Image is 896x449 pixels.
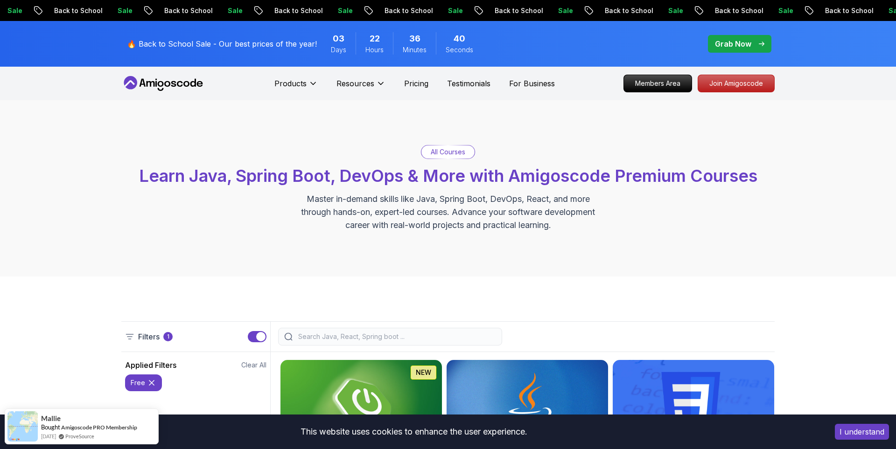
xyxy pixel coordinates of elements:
input: Search Java, React, Spring boot ... [296,332,496,341]
p: Back to School [788,6,851,15]
span: 36 Minutes [409,32,420,45]
p: Sale [80,6,110,15]
p: Back to School [678,6,741,15]
a: For Business [509,78,555,89]
p: Sale [631,6,661,15]
p: free [131,378,145,387]
p: 🔥 Back to School Sale - Our best prices of the year! [127,38,317,49]
p: Members Area [624,75,692,92]
p: Back to School [127,6,190,15]
p: 1 [167,333,169,340]
p: Back to School [567,6,631,15]
button: free [125,374,162,391]
a: Amigoscode PRO Membership [61,424,137,431]
span: Bought [41,423,60,431]
p: Filters [138,331,160,342]
p: Back to School [237,6,301,15]
a: Testimonials [447,78,490,89]
div: This website uses cookies to enhance the user experience. [7,421,821,442]
button: Products [274,78,318,97]
span: 22 Hours [370,32,380,45]
p: Sale [411,6,441,15]
p: Sale [301,6,330,15]
p: Back to School [457,6,521,15]
a: ProveSource [65,432,94,440]
img: provesource social proof notification image [7,411,38,442]
button: Resources [336,78,385,97]
span: Seconds [446,45,473,55]
button: Clear All [241,360,266,370]
p: Sale [851,6,881,15]
span: [DATE] [41,432,56,440]
span: Learn Java, Spring Boot, DevOps & More with Amigoscode Premium Courses [139,166,757,186]
p: Sale [741,6,771,15]
p: Products [274,78,307,89]
p: Sale [190,6,220,15]
h2: Applied Filters [125,359,176,371]
span: 40 Seconds [454,32,465,45]
span: Hours [365,45,384,55]
p: All Courses [431,147,465,157]
button: Accept cookies [835,424,889,440]
p: Back to School [17,6,80,15]
p: Resources [336,78,374,89]
p: Master in-demand skills like Java, Spring Boot, DevOps, React, and more through hands-on, expert-... [291,193,605,232]
a: Pricing [404,78,428,89]
a: Join Amigoscode [698,75,775,92]
p: NEW [416,368,431,377]
p: Grab Now [715,38,751,49]
span: Minutes [403,45,427,55]
span: Mallie [41,414,61,422]
a: Members Area [623,75,692,92]
p: Sale [521,6,551,15]
p: Back to School [347,6,411,15]
p: Join Amigoscode [698,75,774,92]
span: 3 Days [333,32,344,45]
span: Days [331,45,346,55]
